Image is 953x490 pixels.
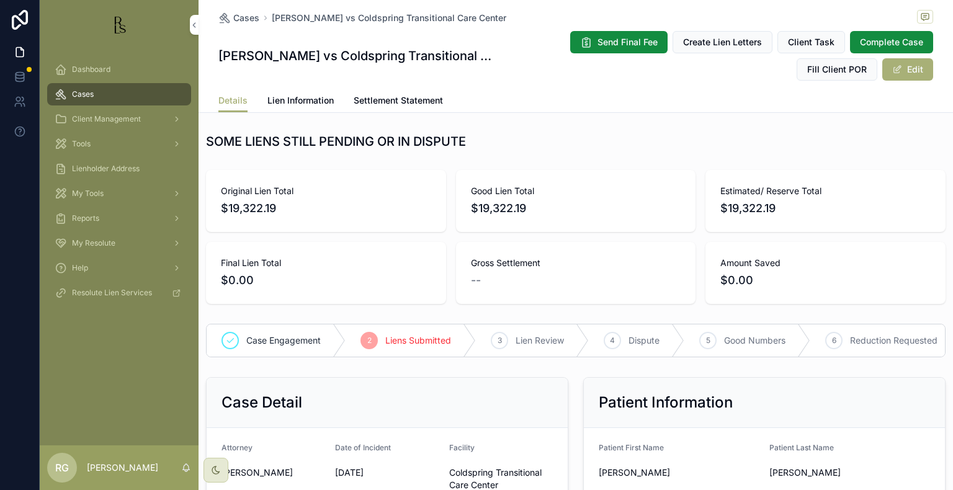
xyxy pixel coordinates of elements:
button: Create Lien Letters [673,31,772,53]
span: -- [471,272,481,289]
span: Details [218,94,248,107]
a: Details [218,89,248,113]
button: Send Final Fee [570,31,668,53]
a: Lien Information [267,89,334,114]
span: 6 [832,336,836,345]
span: Dashboard [72,65,110,74]
h2: Patient Information [599,393,733,412]
button: Fill Client POR [797,58,877,81]
a: [PERSON_NAME] vs Coldspring Transitional Care Center [272,12,506,24]
span: Lienholder Address [72,164,140,174]
div: scrollable content [40,50,199,320]
span: $0.00 [720,272,931,289]
h1: [PERSON_NAME] vs Coldspring Transitional Care Center [218,47,499,65]
a: Cases [47,83,191,105]
span: Tools [72,139,91,149]
span: $19,322.19 [720,200,931,217]
span: $19,322.19 [221,200,431,217]
span: My Resolute [72,238,115,248]
span: Settlement Statement [354,94,443,107]
span: Reduction Requested [850,334,937,347]
span: 2 [367,336,372,345]
a: My Tools [47,182,191,205]
span: Dispute [629,334,660,347]
span: Good Lien Total [471,185,681,197]
span: Lien Information [267,94,334,107]
a: Tools [47,133,191,155]
span: Facility [449,443,475,452]
span: [PERSON_NAME] [221,466,325,479]
span: Complete Case [860,36,923,48]
span: Good Numbers [724,334,785,347]
button: Complete Case [850,31,933,53]
span: $0.00 [221,272,431,289]
span: Resolute Lien Services [72,288,152,298]
span: Help [72,263,88,273]
p: [PERSON_NAME] [87,461,158,474]
span: [PERSON_NAME] [769,466,930,479]
span: Liens Submitted [385,334,451,347]
span: Fill Client POR [807,63,867,76]
span: Client Task [788,36,834,48]
span: [DATE] [335,466,439,479]
span: 4 [610,336,615,345]
span: Final Lien Total [221,257,431,269]
a: Dashboard [47,58,191,81]
span: Attorney [221,443,253,452]
span: Original Lien Total [221,185,431,197]
span: $19,322.19 [471,200,681,217]
span: 5 [706,336,710,345]
span: Cases [72,89,94,99]
a: Cases [218,12,259,24]
span: Reports [72,213,99,223]
span: Patient Last Name [769,443,834,452]
h2: Case Detail [221,393,302,412]
img: App logo [109,15,129,35]
span: Case Engagement [246,334,321,347]
span: 3 [498,336,502,345]
h1: SOME LIENS STILL PENDING OR IN DISPUTE [206,133,466,150]
span: Send Final Fee [597,36,658,48]
span: Client Management [72,114,141,124]
a: Lienholder Address [47,158,191,180]
span: RG [55,460,69,475]
span: Patient First Name [599,443,664,452]
span: Lien Review [516,334,564,347]
span: Cases [233,12,259,24]
a: Reports [47,207,191,229]
button: Client Task [777,31,845,53]
span: Gross Settlement [471,257,681,269]
span: My Tools [72,189,104,198]
span: Amount Saved [720,257,931,269]
span: Date of Incident [335,443,391,452]
a: Help [47,257,191,279]
span: Create Lien Letters [683,36,762,48]
a: My Resolute [47,232,191,254]
button: Edit [882,58,933,81]
span: [PERSON_NAME] [599,466,759,479]
span: Estimated/ Reserve Total [720,185,931,197]
a: Settlement Statement [354,89,443,114]
a: Client Management [47,108,191,130]
a: Resolute Lien Services [47,282,191,304]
